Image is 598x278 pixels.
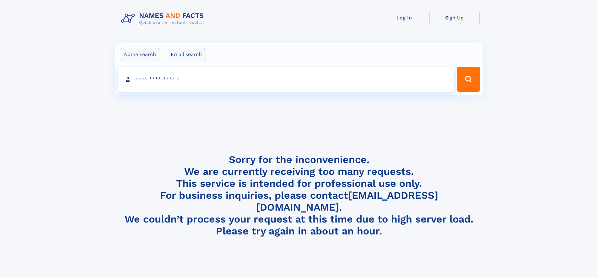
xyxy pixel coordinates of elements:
[119,10,209,27] img: Logo Names and Facts
[429,10,480,25] a: Sign Up
[118,67,454,92] input: search input
[167,48,206,61] label: Email search
[457,67,480,92] button: Search Button
[120,48,160,61] label: Name search
[119,154,480,237] h4: Sorry for the inconvenience. We are currently receiving too many requests. This service is intend...
[379,10,429,25] a: Log In
[256,189,438,213] a: [EMAIL_ADDRESS][DOMAIN_NAME]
